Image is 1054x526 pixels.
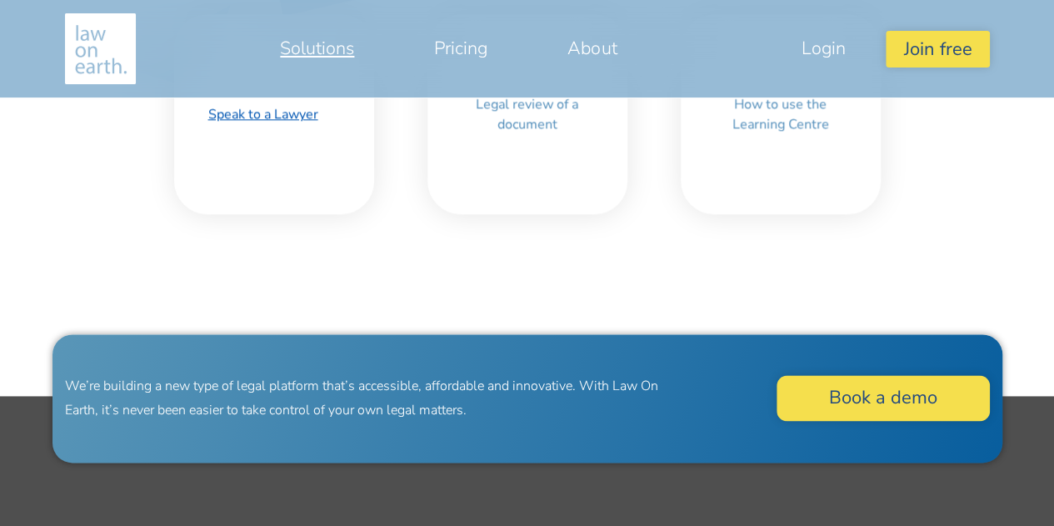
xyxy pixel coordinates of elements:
[65,374,673,423] p: We’re building a new type of legal platform that’s accessible, affordable and innovative. With La...
[762,28,886,68] a: Login
[451,88,604,140] a: Legal review of a document
[65,13,136,84] img: Making legal services accessible to everyone, anywhere, anytime
[527,28,657,68] a: About
[197,98,329,130] a: Speak to a Lawyer
[777,375,990,421] a: Book a demo
[704,88,857,140] a: How to use the Learning Centre
[394,28,527,68] a: Pricing
[240,28,394,68] a: Solutions
[886,31,989,67] button: Join free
